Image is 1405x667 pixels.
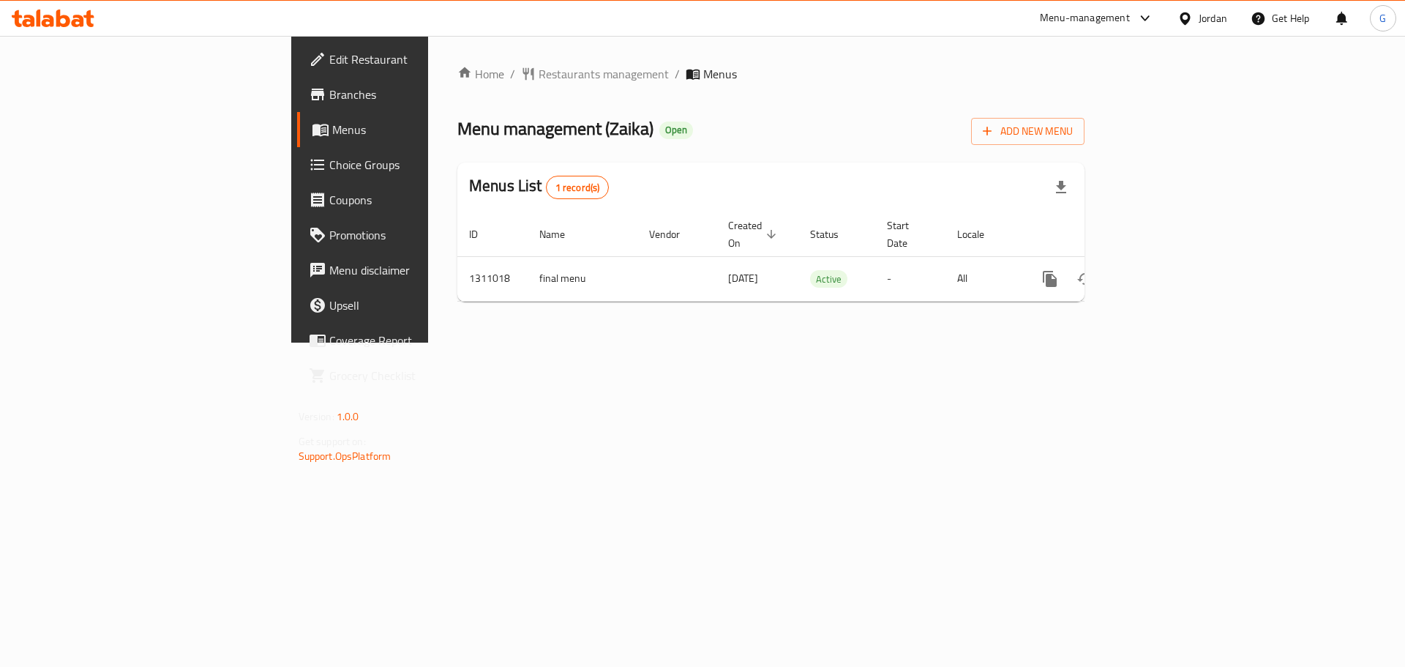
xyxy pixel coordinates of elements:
[810,270,847,288] div: Active
[528,256,637,301] td: final menu
[945,256,1021,301] td: All
[332,121,514,138] span: Menus
[1199,10,1227,26] div: Jordan
[297,217,526,253] a: Promotions
[297,77,526,112] a: Branches
[299,432,366,451] span: Get support on:
[297,42,526,77] a: Edit Restaurant
[297,182,526,217] a: Coupons
[1068,261,1103,297] button: Change Status
[297,358,526,393] a: Grocery Checklist
[1044,170,1079,205] div: Export file
[329,191,514,209] span: Coupons
[810,226,858,243] span: Status
[703,65,737,83] span: Menus
[728,217,781,252] span: Created On
[659,122,693,139] div: Open
[329,51,514,68] span: Edit Restaurant
[329,156,514,174] span: Choice Groups
[1033,261,1068,297] button: more
[659,124,693,136] span: Open
[337,407,359,426] span: 1.0.0
[329,86,514,103] span: Branches
[728,269,758,288] span: [DATE]
[649,226,699,243] span: Vendor
[457,112,653,145] span: Menu management ( Zaika )
[457,65,1084,83] nav: breadcrumb
[1379,10,1386,26] span: G
[329,367,514,384] span: Grocery Checklist
[469,226,497,243] span: ID
[539,226,584,243] span: Name
[297,253,526,288] a: Menu disclaimer
[875,256,945,301] td: -
[1021,212,1185,257] th: Actions
[887,217,928,252] span: Start Date
[521,65,669,83] a: Restaurants management
[457,212,1185,302] table: enhanced table
[971,118,1084,145] button: Add New Menu
[329,261,514,279] span: Menu disclaimer
[539,65,669,83] span: Restaurants management
[983,122,1073,141] span: Add New Menu
[297,147,526,182] a: Choice Groups
[329,226,514,244] span: Promotions
[299,447,391,466] a: Support.OpsPlatform
[329,297,514,314] span: Upsell
[957,226,1003,243] span: Locale
[675,65,680,83] li: /
[299,407,334,426] span: Version:
[469,175,609,199] h2: Menus List
[297,288,526,323] a: Upsell
[810,271,847,288] span: Active
[547,181,609,195] span: 1 record(s)
[297,112,526,147] a: Menus
[297,323,526,358] a: Coverage Report
[1040,10,1130,27] div: Menu-management
[546,176,610,199] div: Total records count
[329,332,514,349] span: Coverage Report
